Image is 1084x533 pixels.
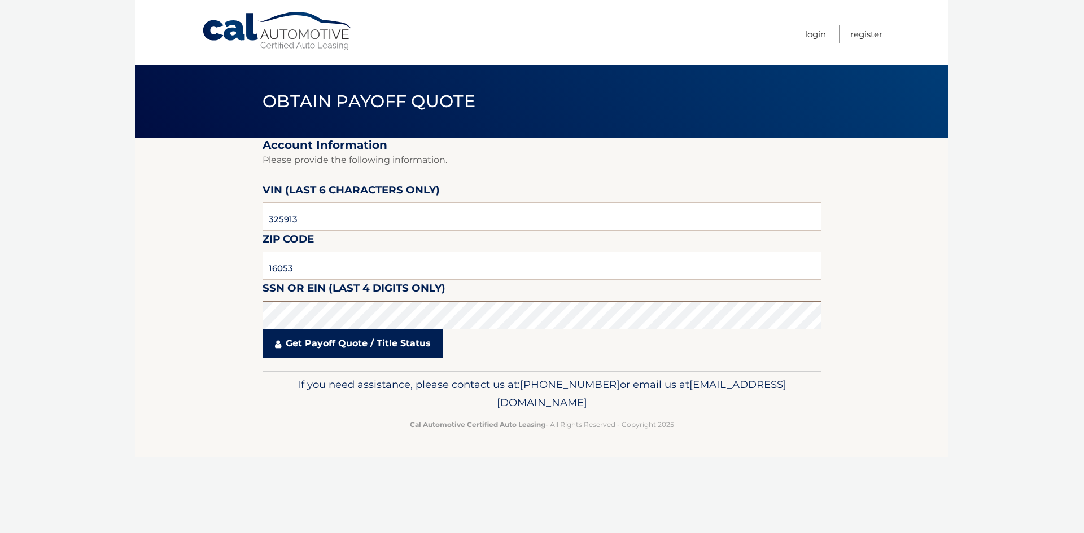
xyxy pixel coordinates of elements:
p: Please provide the following information. [263,152,821,168]
a: Login [805,25,826,43]
h2: Account Information [263,138,821,152]
strong: Cal Automotive Certified Auto Leasing [410,420,545,429]
span: [PHONE_NUMBER] [520,378,620,391]
p: - All Rights Reserved - Copyright 2025 [270,419,814,430]
span: Obtain Payoff Quote [263,91,475,112]
a: Register [850,25,882,43]
label: VIN (last 6 characters only) [263,182,440,202]
label: SSN or EIN (last 4 digits only) [263,280,445,301]
a: Get Payoff Quote / Title Status [263,329,443,358]
a: Cal Automotive [202,11,354,51]
label: Zip Code [263,231,314,252]
p: If you need assistance, please contact us at: or email us at [270,376,814,412]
